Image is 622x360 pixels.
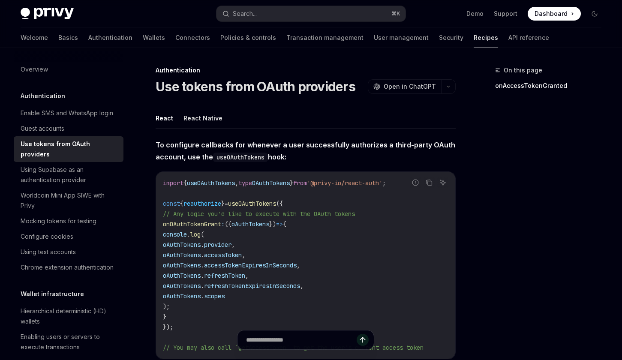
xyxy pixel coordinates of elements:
a: Dashboard [528,7,581,21]
h5: Wallet infrastructure [21,289,84,299]
span: oAuthTokens [163,251,201,259]
span: // Any logic you'd like to execute with the OAuth tokens [163,210,355,218]
div: Using test accounts [21,247,76,257]
span: . [201,282,204,290]
span: oAuthTokens [163,292,201,300]
span: Open in ChatGPT [384,82,436,91]
a: User management [374,27,429,48]
span: }) [269,220,276,228]
span: , [297,261,300,269]
a: Basics [58,27,78,48]
a: Worldcoin Mini App SIWE with Privy [14,188,123,213]
span: = [225,200,228,207]
a: Using test accounts [14,244,123,260]
a: Enabling users or servers to execute transactions [14,329,123,355]
a: Hierarchical deterministic (HD) wallets [14,303,123,329]
span: onOAuthTokenGrant [163,220,221,228]
span: ( [201,231,204,238]
span: OAuthTokens [252,179,290,187]
img: dark logo [21,8,74,20]
span: ({ [276,200,283,207]
span: log [190,231,201,238]
button: React Native [183,108,222,128]
span: . [201,251,204,259]
div: Use tokens from OAuth providers [21,139,118,159]
span: On this page [504,65,542,75]
a: Mocking tokens for testing [14,213,123,229]
span: , [245,272,249,279]
a: Security [439,27,463,48]
span: , [242,251,245,259]
span: const [163,200,180,207]
a: Support [494,9,517,18]
a: Demo [466,9,484,18]
button: Open in ChatGPT [368,79,441,94]
span: . [187,231,190,238]
span: ; [382,179,386,187]
span: , [300,282,303,290]
a: Enable SMS and WhatsApp login [14,105,123,121]
div: Enable SMS and WhatsApp login [21,108,113,118]
span: scopes [204,292,225,300]
span: => [276,220,283,228]
h5: Authentication [21,91,65,101]
div: Guest accounts [21,123,64,134]
span: '@privy-io/react-auth' [307,179,382,187]
div: Hierarchical deterministic (HD) wallets [21,306,118,327]
a: Transaction management [286,27,364,48]
div: Mocking tokens for testing [21,216,96,226]
div: Configure cookies [21,231,73,242]
span: useOAuthTokens [228,200,276,207]
span: from [293,179,307,187]
strong: To configure callbacks for whenever a user successfully authorizes a third-party OAuth account, u... [156,141,455,161]
span: ({ [225,220,231,228]
span: oAuthTokens [163,241,201,249]
div: Overview [21,64,48,75]
a: Overview [14,62,123,77]
span: oAuthTokens [231,220,269,228]
a: Chrome extension authentication [14,260,123,275]
code: useOAuthTokens [213,153,268,162]
span: { [183,179,187,187]
span: } [290,179,293,187]
a: Guest accounts [14,121,123,136]
span: accessTokenExpiresInSeconds [204,261,297,269]
div: Enabling users or servers to execute transactions [21,332,118,352]
span: , [231,241,235,249]
span: refreshTokenExpiresInSeconds [204,282,300,290]
h1: Use tokens from OAuth providers [156,79,355,94]
a: Welcome [21,27,48,48]
span: refreshToken [204,272,245,279]
span: }); [163,323,173,331]
span: Dashboard [535,9,568,18]
a: onAccessTokenGranted [495,79,608,93]
span: oAuthTokens [163,282,201,290]
button: Ask AI [437,177,448,188]
a: Authentication [88,27,132,48]
button: Search...⌘K [216,6,406,21]
span: : [221,220,225,228]
div: Authentication [156,66,456,75]
span: type [238,179,252,187]
span: oAuthTokens [163,261,201,269]
span: } [221,200,225,207]
div: Using Supabase as an authentication provider [21,165,118,185]
a: Connectors [175,27,210,48]
span: useOAuthTokens [187,179,235,187]
span: . [201,241,204,249]
span: } [163,313,166,321]
button: React [156,108,173,128]
span: oAuthTokens [163,272,201,279]
span: console [163,231,187,238]
span: provider [204,241,231,249]
span: . [201,261,204,269]
div: Chrome extension authentication [21,262,114,273]
a: Wallets [143,27,165,48]
span: { [283,220,286,228]
a: Policies & controls [220,27,276,48]
span: ); [163,303,170,310]
button: Copy the contents from the code block [424,177,435,188]
button: Send message [357,334,369,346]
span: reauthorize [183,200,221,207]
span: { [180,200,183,207]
